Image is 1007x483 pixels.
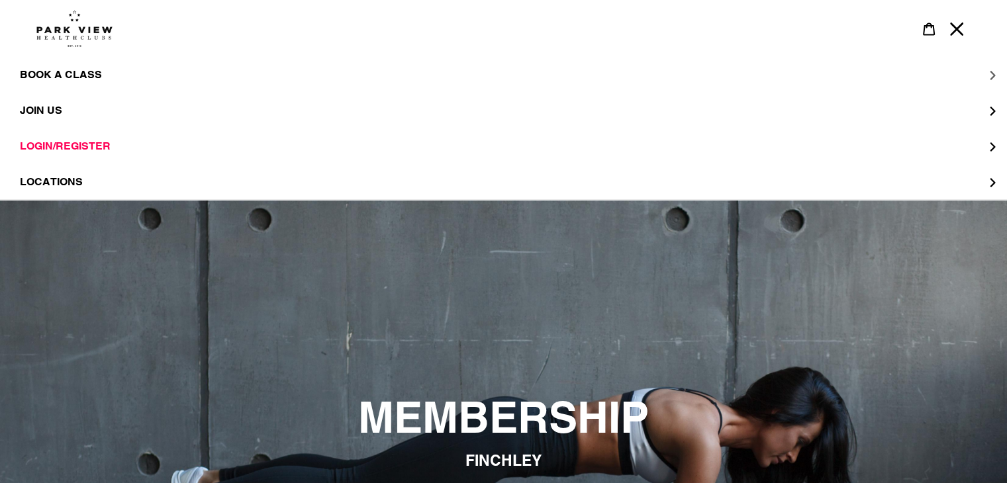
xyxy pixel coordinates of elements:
img: Park view health clubs is a gym near you. [36,10,113,47]
span: LOCATIONS [20,175,83,189]
span: BOOK A CLASS [20,68,102,81]
span: LOGIN/REGISTER [20,140,111,153]
h2: MEMBERSHIP [143,392,865,443]
span: JOIN US [20,104,62,116]
span: FINCHLEY [465,451,542,468]
button: Menu [943,15,971,43]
